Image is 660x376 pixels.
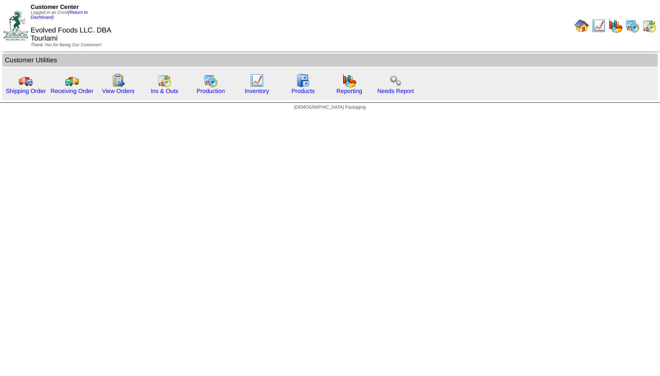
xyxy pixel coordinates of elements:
[642,19,656,33] img: calendarinout.gif
[31,4,79,10] span: Customer Center
[157,73,172,88] img: calendarinout.gif
[51,88,93,94] a: Receiving Order
[245,88,269,94] a: Inventory
[196,88,225,94] a: Production
[342,73,356,88] img: graph.gif
[111,73,125,88] img: workorder.gif
[336,88,362,94] a: Reporting
[608,19,623,33] img: graph.gif
[31,10,88,20] a: (Return to Dashboard)
[575,19,589,33] img: home.gif
[31,27,111,42] span: Evolved Foods LLC. DBA Tourlami
[296,73,310,88] img: cabinet.gif
[592,19,606,33] img: line_graph.gif
[292,88,315,94] a: Products
[6,88,46,94] a: Shipping Order
[2,54,658,67] td: Customer Utilities
[294,105,366,110] span: [DEMOGRAPHIC_DATA] Packaging
[31,43,101,48] span: Thank You for Being Our Customer!
[204,73,218,88] img: calendarprod.gif
[625,19,640,33] img: calendarprod.gif
[65,73,79,88] img: truck2.gif
[388,73,403,88] img: workflow.png
[151,88,178,94] a: Ins & Outs
[102,88,134,94] a: View Orders
[377,88,414,94] a: Needs Report
[4,11,28,40] img: ZoRoCo_Logo(Green%26Foil)%20jpg.webp
[19,73,33,88] img: truck.gif
[250,73,264,88] img: line_graph.gif
[31,10,88,20] span: Logged in as Crost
